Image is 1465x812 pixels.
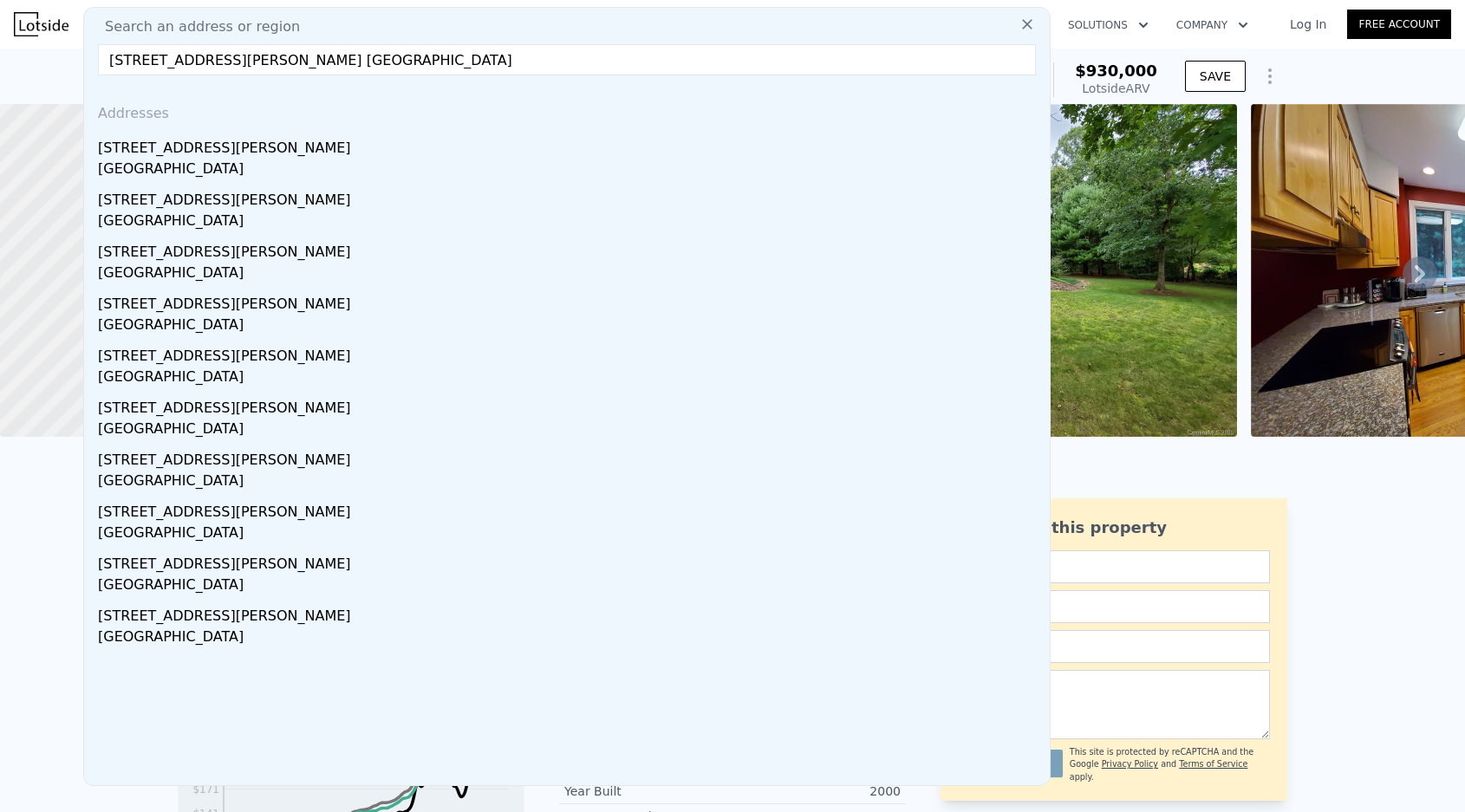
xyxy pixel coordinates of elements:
[1347,10,1451,39] a: Free Account
[98,419,1043,443] div: [GEOGRAPHIC_DATA]
[1253,59,1287,94] button: Show Options
[98,131,1043,159] div: [STREET_ADDRESS][PERSON_NAME]
[98,315,1043,339] div: [GEOGRAPHIC_DATA]
[1054,10,1162,41] button: Solutions
[98,159,1043,183] div: [GEOGRAPHIC_DATA]
[98,235,1043,263] div: [STREET_ADDRESS][PERSON_NAME]
[1185,61,1246,92] button: SAVE
[98,44,1036,75] input: Enter an address, city, region, neighborhood or zip code
[14,12,68,36] img: Lotside
[732,783,901,800] div: 2000
[98,339,1043,367] div: [STREET_ADDRESS][PERSON_NAME]
[98,523,1043,547] div: [GEOGRAPHIC_DATA]
[98,495,1043,523] div: [STREET_ADDRESS][PERSON_NAME]
[98,391,1043,419] div: [STREET_ADDRESS][PERSON_NAME]
[98,211,1043,235] div: [GEOGRAPHIC_DATA]
[192,783,219,796] tspan: $171
[1075,62,1157,80] span: $930,000
[98,599,1043,627] div: [STREET_ADDRESS][PERSON_NAME]
[98,575,1043,599] div: [GEOGRAPHIC_DATA]
[958,630,1270,663] input: Phone
[98,471,1043,495] div: [GEOGRAPHIC_DATA]
[564,783,732,800] div: Year Built
[1075,80,1157,97] div: Lotside ARV
[1070,746,1270,783] div: This site is protected by reCAPTCHA and the Google and apply.
[1102,759,1158,769] a: Privacy Policy
[98,627,1043,651] div: [GEOGRAPHIC_DATA]
[958,550,1270,583] input: Name
[91,89,1043,131] div: Addresses
[1179,759,1247,769] a: Terms of Service
[98,183,1043,211] div: [STREET_ADDRESS][PERSON_NAME]
[958,590,1270,623] input: Email
[98,287,1043,315] div: [STREET_ADDRESS][PERSON_NAME]
[958,516,1270,540] div: Ask about this property
[98,367,1043,391] div: [GEOGRAPHIC_DATA]
[1162,10,1262,41] button: Company
[1269,16,1347,33] a: Log In
[98,443,1043,471] div: [STREET_ADDRESS][PERSON_NAME]
[91,16,300,37] span: Search an address or region
[98,263,1043,287] div: [GEOGRAPHIC_DATA]
[98,547,1043,575] div: [STREET_ADDRESS][PERSON_NAME]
